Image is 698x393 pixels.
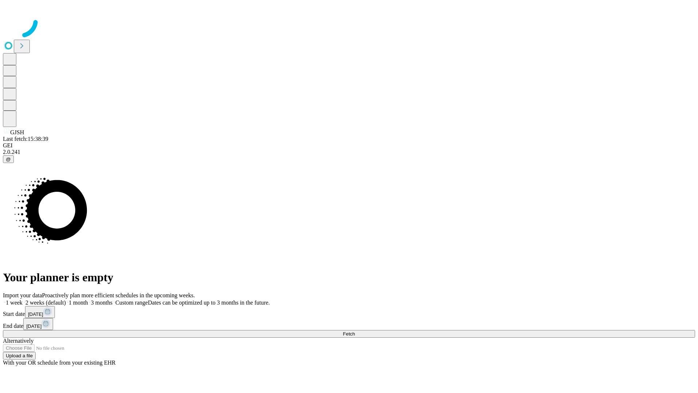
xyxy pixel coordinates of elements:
[3,271,695,284] h1: Your planner is empty
[3,136,48,142] span: Last fetch: 15:38:39
[3,318,695,330] div: End date
[6,156,11,162] span: @
[3,142,695,149] div: GEI
[23,318,53,330] button: [DATE]
[42,292,195,298] span: Proactively plan more efficient schedules in the upcoming weeks.
[3,330,695,338] button: Fetch
[3,292,42,298] span: Import your data
[6,299,23,306] span: 1 week
[3,306,695,318] div: Start date
[26,323,41,329] span: [DATE]
[28,311,43,317] span: [DATE]
[3,352,36,360] button: Upload a file
[25,306,55,318] button: [DATE]
[3,149,695,155] div: 2.0.241
[10,129,24,135] span: GJSH
[91,299,112,306] span: 3 months
[3,338,33,344] span: Alternatively
[25,299,66,306] span: 2 weeks (default)
[115,299,148,306] span: Custom range
[148,299,270,306] span: Dates can be optimized up to 3 months in the future.
[69,299,88,306] span: 1 month
[3,155,14,163] button: @
[343,331,355,337] span: Fetch
[3,360,116,366] span: With your OR schedule from your existing EHR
